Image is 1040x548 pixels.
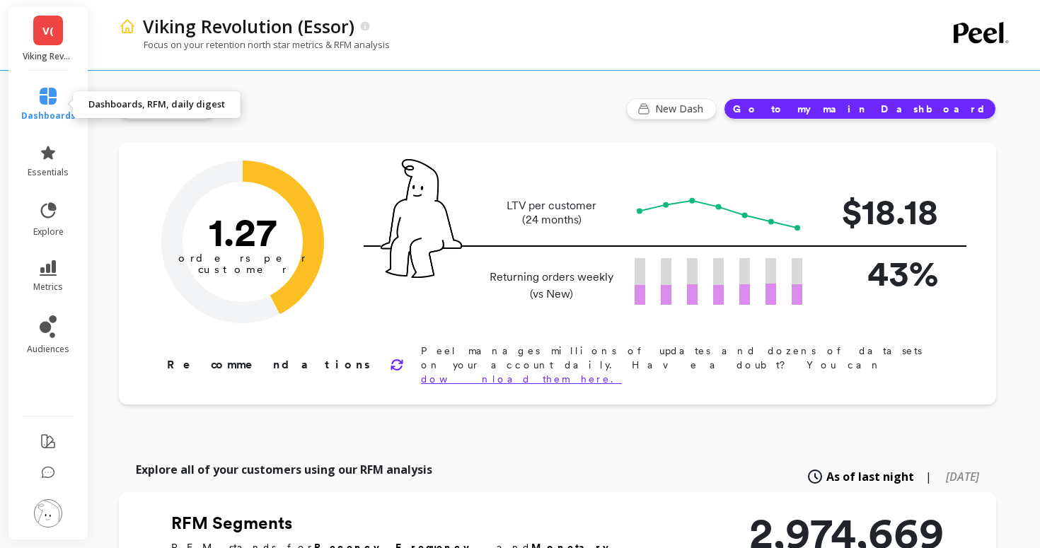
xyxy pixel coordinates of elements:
text: 1.27 [209,209,277,255]
span: metrics [33,281,63,293]
span: dashboards [21,110,76,122]
tspan: orders per [178,252,307,264]
p: Focus on your retention north star metrics & RFM analysis [119,38,390,51]
p: Returning orders weekly (vs New) [485,269,618,303]
img: profile picture [34,499,62,527]
span: New Dash [655,102,707,116]
p: 43% [825,247,938,300]
span: Finish Setup [146,102,206,116]
span: As of last night [826,468,914,485]
button: Finish Setup [119,98,215,119]
span: explore [33,226,64,238]
button: Go to my main Dashboard [724,98,996,119]
h2: RFM Segments [171,512,652,535]
img: pal seatted on line [381,159,462,278]
p: Explore all of your customers using our RFM analysis [136,461,432,478]
tspan: customer [198,263,288,276]
a: download them here. [421,373,622,385]
p: Viking Revolution (Essor) [23,51,74,62]
span: essentials [28,167,69,178]
span: | [925,468,932,485]
p: Viking Revolution (Essor) [143,14,354,38]
span: [DATE] [946,469,979,484]
span: audiences [27,344,69,355]
p: $18.18 [825,185,938,238]
button: New Dash [626,98,717,119]
img: header icon [119,18,136,35]
p: LTV per customer (24 months) [485,199,618,227]
span: V( [42,23,54,39]
p: Peel manages millions of updates and dozens of datasets on your account daily. Have a doubt? You can [421,344,951,386]
p: Recommendations [167,356,373,373]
